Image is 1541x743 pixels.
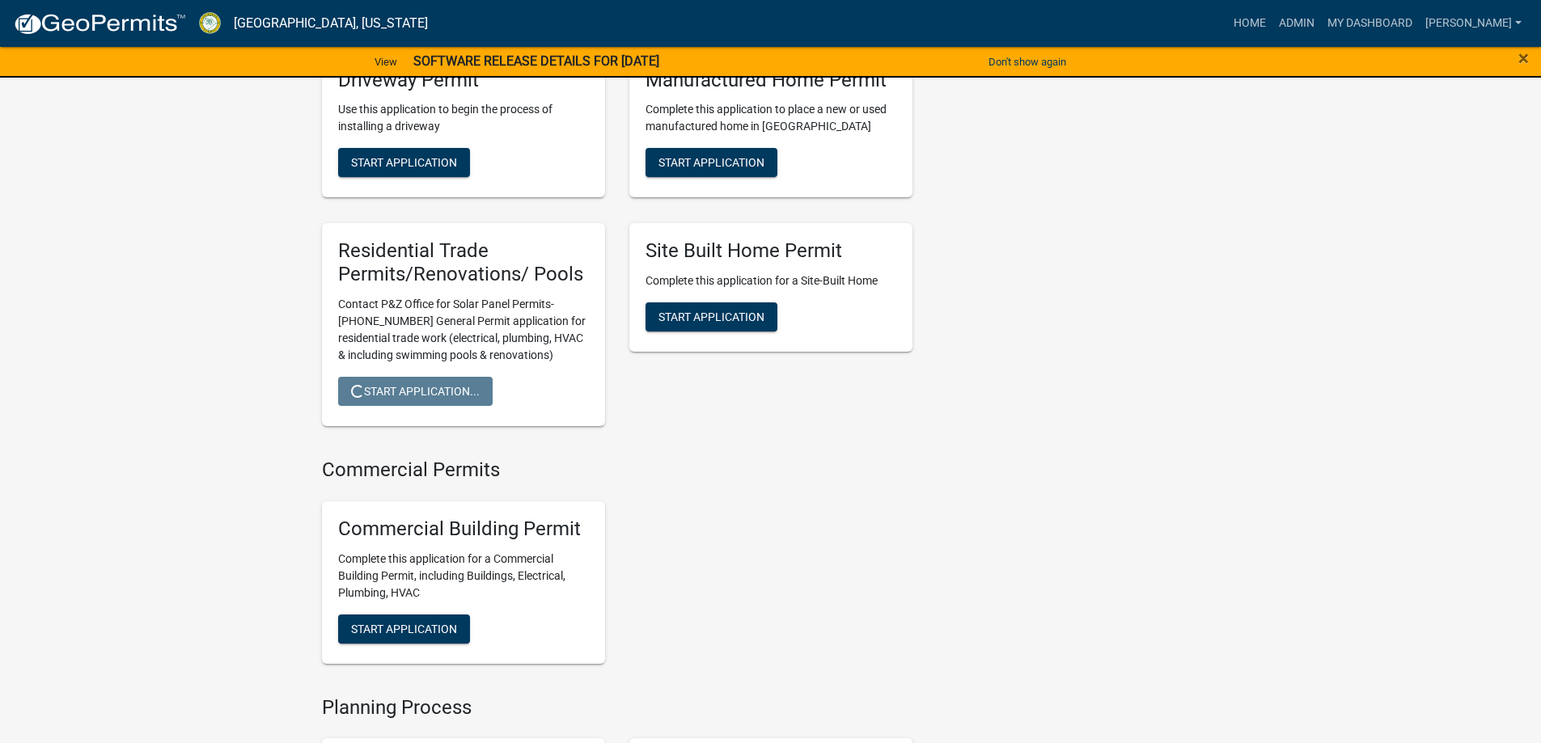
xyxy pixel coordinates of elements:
[338,517,589,541] h5: Commercial Building Permit
[338,551,589,602] p: Complete this application for a Commercial Building Permit, including Buildings, Electrical, Plum...
[1518,47,1529,70] span: ×
[338,148,470,177] button: Start Application
[646,302,777,331] button: Start Application
[322,696,912,720] h4: Planning Process
[1518,49,1529,68] button: Close
[368,49,404,75] a: View
[413,53,659,69] strong: SOFTWARE RELEASE DETAILS FOR [DATE]
[658,156,764,169] span: Start Application
[338,377,493,406] button: Start Application...
[646,148,777,177] button: Start Application
[1419,8,1528,39] a: [PERSON_NAME]
[351,385,480,398] span: Start Application...
[338,296,589,364] p: Contact P&Z Office for Solar Panel Permits- [PHONE_NUMBER] General Permit application for residen...
[646,101,896,135] p: Complete this application to place a new or used manufactured home in [GEOGRAPHIC_DATA]
[351,156,457,169] span: Start Application
[982,49,1073,75] button: Don't show again
[338,614,470,644] button: Start Application
[1227,8,1272,39] a: Home
[646,239,896,263] h5: Site Built Home Permit
[338,239,589,286] h5: Residential Trade Permits/Renovations/ Pools
[234,10,428,37] a: [GEOGRAPHIC_DATA], [US_STATE]
[646,272,896,289] p: Complete this application for a Site-Built Home
[322,458,912,482] h4: Commercial Permits
[338,69,589,92] h5: Driveway Permit
[646,69,896,92] h5: Manufactured Home Permit
[199,12,221,34] img: Crawford County, Georgia
[1321,8,1419,39] a: My Dashboard
[338,101,589,135] p: Use this application to begin the process of installing a driveway
[658,310,764,323] span: Start Application
[1272,8,1321,39] a: Admin
[351,622,457,635] span: Start Application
